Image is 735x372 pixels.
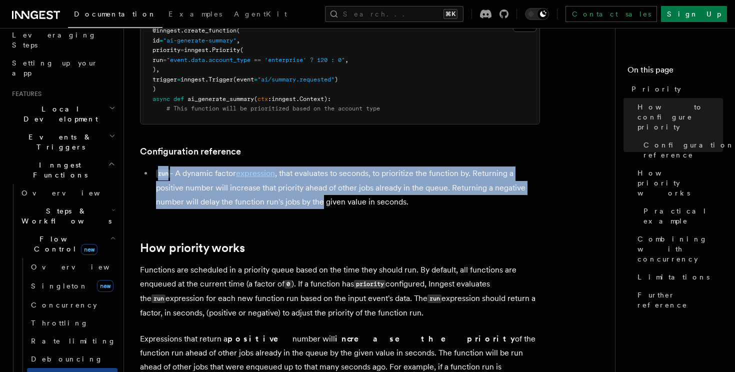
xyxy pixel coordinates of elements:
p: Functions are scheduled in a priority queue based on the time they should run. By default, all fu... [140,263,540,320]
a: expression [236,168,275,178]
span: Documentation [74,10,156,18]
a: Combining with concurrency [633,230,723,268]
button: Inngest Functions [8,156,117,184]
span: = [254,76,257,83]
span: create_function [184,27,236,34]
span: = [159,37,163,44]
span: : [268,95,271,102]
span: ai_generate_summary [187,95,254,102]
code: run [156,169,170,178]
h4: On this page [627,64,723,80]
span: Practical example [643,206,723,226]
span: Context): [299,95,331,102]
a: Debouncing [27,350,117,368]
span: . [180,27,184,34]
button: Flow Controlnew [17,230,117,258]
span: Features [8,90,41,98]
span: # This function will be prioritized based on the account type [166,105,380,112]
span: Rate limiting [31,337,116,345]
span: Priority [631,84,681,94]
button: Local Development [8,100,117,128]
span: Events & Triggers [8,132,109,152]
a: AgentKit [228,3,293,27]
a: Configuration reference [639,136,723,164]
span: priority [152,46,180,53]
span: @inngest [152,27,180,34]
a: Priority [627,80,723,98]
a: Configuration reference [140,144,241,158]
span: new [97,280,113,292]
strong: increase the priority [335,334,515,343]
span: = [180,46,184,53]
span: "ai/summary.requested" [257,76,334,83]
span: Combining with concurrency [637,234,723,264]
span: Overview [31,263,134,271]
a: How to configure priority [633,98,723,136]
span: Local Development [8,104,109,124]
a: Documentation [68,3,162,28]
span: "ai-generate-summary" [163,37,236,44]
button: Events & Triggers [8,128,117,156]
a: Throttling [27,314,117,332]
span: ) [152,85,156,92]
span: Concurrency [31,301,97,309]
li: - A dynamic factor , that evaluates to seconds, to prioritize the function by. Returning a positi... [153,166,540,209]
span: inngest. [180,76,208,83]
kbd: ⌘K [443,9,457,19]
code: run [151,294,165,303]
span: Debouncing [31,355,103,363]
span: run [152,56,163,63]
span: inngest [271,95,296,102]
strong: positive [227,334,292,343]
span: Setting up your app [12,59,98,77]
a: Sign Up [661,6,727,22]
a: Leveraging Steps [8,26,117,54]
span: Trigger [208,76,233,83]
a: How priority works [633,164,723,202]
span: trigger [152,76,177,83]
span: ( [254,95,257,102]
span: How to configure priority [637,102,723,132]
a: Limitations [633,268,723,286]
code: priority [354,280,385,288]
code: 0 [284,280,291,288]
span: Singleton [31,282,88,290]
span: ( [240,46,243,53]
span: "event.data.account_type == 'enterprise' ? 120 : 0" [166,56,345,63]
span: Throttling [31,319,88,327]
span: , [345,56,348,63]
span: ) [334,76,338,83]
span: (event [233,76,254,83]
a: Overview [17,184,117,202]
a: Practical example [639,202,723,230]
a: Rate limiting [27,332,117,350]
span: Limitations [637,272,709,282]
span: . [296,95,299,102]
span: Steps & Workflows [17,206,111,226]
span: Leveraging Steps [12,31,96,49]
span: async [152,95,170,102]
a: Further reference [633,286,723,314]
span: Flow Control [17,234,110,254]
span: ctx [257,95,268,102]
a: Contact sales [565,6,657,22]
span: new [81,244,97,255]
span: Overview [21,189,124,197]
span: def [173,95,184,102]
span: Examples [168,10,222,18]
a: Singletonnew [27,276,117,296]
span: AgentKit [234,10,287,18]
span: id [152,37,159,44]
button: Steps & Workflows [17,202,117,230]
span: , [236,37,240,44]
a: How priority works [140,241,245,255]
a: Setting up your app [8,54,117,82]
button: Search...⌘K [325,6,463,22]
span: Further reference [637,290,723,310]
span: How priority works [637,168,723,198]
span: Configuration reference [643,140,734,160]
a: Concurrency [27,296,117,314]
a: Overview [27,258,117,276]
a: Examples [162,3,228,27]
code: run [427,294,441,303]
